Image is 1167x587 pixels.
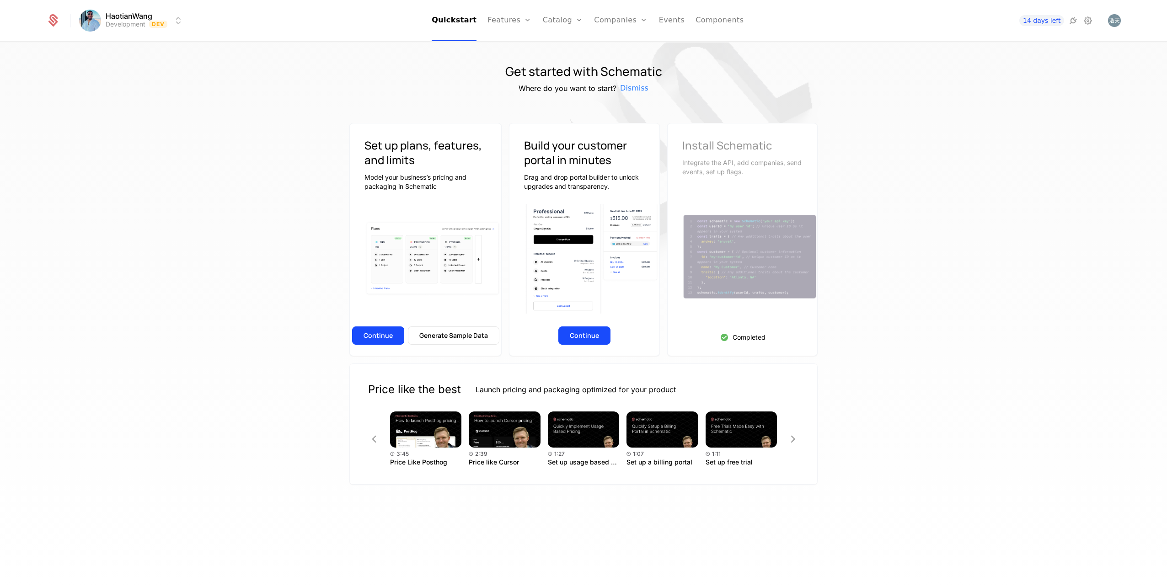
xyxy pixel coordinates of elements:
button: Generate Sample Data [408,326,499,345]
div: Set up a billing portal [626,459,698,466]
span: Completed [733,333,766,342]
img: Schematic integration code [682,214,818,300]
h3: Install Schematic [682,138,803,153]
p: Model your business’s pricing and packaging in Schematic [364,173,487,191]
div: Price like Cursor [469,459,540,466]
div: Price Like Posthog [390,459,461,466]
p: Integrate the API, add companies, send events, set up flags. [682,158,803,176]
h3: Set up plans, features, and limits [364,138,487,167]
span: 3:45 [396,451,409,457]
a: Price Like Posthog3:45Price Like Posthog [390,411,461,466]
img: HaotianWang [79,10,101,32]
span: Dev [149,21,168,28]
a: Set up free trial1:11Set up free trial [706,411,777,466]
button: Previous [368,432,380,445]
button: Open user button [1108,14,1121,27]
h1: Get started with Schematic [505,64,662,79]
a: 14 days left [1019,15,1064,26]
button: Next [787,432,799,445]
span: 2:39 [475,451,487,457]
a: Set up usage based pricing1:27Set up usage based pricing [548,411,619,466]
a: Integrations [1068,15,1079,26]
h3: Build your customer portal in minutes [524,138,645,167]
div: Development [106,20,145,29]
span: HaotianWang [106,12,152,20]
p: Drag and drop portal builder to unlock upgrades and transparency. [524,173,645,191]
img: Haotian Wang [1108,14,1121,27]
a: Price like Cursor2:39Price like Cursor [469,411,540,466]
span: 1:27 [554,451,565,457]
a: Set up a billing portal1:07Set up a billing portal [626,411,698,466]
img: Plan cards [364,220,501,297]
div: Set up usage based pricing [548,459,619,466]
a: Settings [1082,15,1093,26]
span: Dismiss [620,83,648,94]
div: Set up free trial [706,459,777,466]
span: 1:11 [712,451,721,457]
button: Select environment [82,11,184,31]
button: Continue [352,326,404,345]
span: 1:07 [633,451,644,457]
img: Component view [524,200,659,318]
button: Continue [558,326,610,345]
h5: Where do you want to start? [519,83,616,94]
